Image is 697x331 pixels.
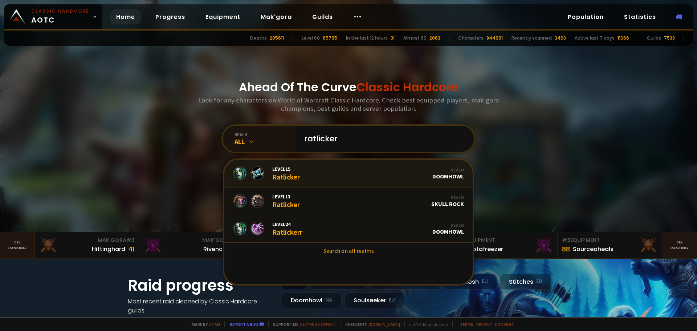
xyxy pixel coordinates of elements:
div: Sourceoheals [573,245,614,254]
small: EU [482,278,488,285]
div: Characters [458,35,484,41]
span: Level 15 [272,166,300,172]
div: Notafreezer [468,245,503,254]
div: 11066 [617,35,629,41]
small: EU [536,278,542,285]
span: AOTC [31,8,89,25]
div: Realm [432,222,464,228]
a: Statistics [618,9,662,24]
div: Realm [432,167,464,173]
div: 65795 [323,35,337,41]
h3: Look for any characters on World of Warcraft Classic Hardcore. Check best equipped players, mak'g... [195,96,502,113]
div: Mak'Gora [39,237,135,244]
a: Consent [495,322,514,327]
div: Guilds [647,35,661,41]
div: Ratlicker [272,166,300,181]
span: # 3 [126,237,135,244]
div: Almost 60 [403,35,427,41]
div: 3463 [555,35,566,41]
span: v. d752d5 - production [404,322,448,327]
div: Recently scanned [511,35,552,41]
a: Mak'Gora#3Hittinghard41 [35,232,139,258]
h1: Raid progress [128,274,273,297]
div: realm [235,132,295,137]
a: Level24RatlickerrRealmDoomhowl [224,215,473,243]
a: a fan [209,322,220,327]
a: Home [110,9,141,24]
div: Deaths [250,35,267,41]
div: Active last 7 days [575,35,615,41]
h1: Ahead Of The Curve [239,78,458,96]
a: Terms [460,322,473,327]
div: Doomhowl [282,292,342,308]
div: Mak'Gora [144,237,239,244]
a: #3Equipment88Sourceoheals [558,232,662,258]
div: Rivench [203,245,226,254]
div: Equipment [562,237,657,244]
input: Search a character... [300,126,465,152]
a: #2Equipment88Notafreezer [453,232,558,258]
div: 844991 [486,35,503,41]
a: Privacy [476,322,492,327]
a: Seeranking [662,232,697,258]
span: Checkout [341,322,400,327]
small: Classic Hardcore [31,8,89,15]
span: Level 13 [272,193,300,200]
div: Doomhowl [432,222,464,235]
div: Nek'Rosh [443,274,497,290]
div: Realm [431,195,464,200]
a: Buy me a coffee [300,322,336,327]
div: 31 [391,35,395,41]
a: Population [562,9,610,24]
div: 205611 [270,35,284,41]
div: Stitches [500,274,551,290]
div: Hittinghard [92,245,125,254]
div: Doomhowl [432,167,464,180]
a: Mak'Gora#2Rivench100 [139,232,244,258]
a: Level15RatlickerRealmDoomhowl [224,160,473,187]
a: Report a bug [230,322,258,327]
span: # 3 [562,237,570,244]
small: EU [389,296,395,304]
a: Search on all realms [224,243,473,259]
div: Level 60 [302,35,320,41]
a: Mak'gora [255,9,298,24]
a: See all progress [128,315,175,324]
div: All [235,137,295,146]
span: Made by [187,322,220,327]
a: Guilds [306,9,339,24]
span: Classic Hardcore [356,79,458,95]
span: Level 24 [272,221,302,227]
div: 7538 [664,35,675,41]
div: Soulseeker [345,292,404,308]
small: NA [325,296,333,304]
a: Classic HardcoreAOTC [4,4,102,29]
div: 41 [128,244,135,254]
div: In the last 12 hours [346,35,388,41]
a: Equipment [200,9,246,24]
a: [DOMAIN_NAME] [368,322,400,327]
div: Ratlickerr [272,221,302,237]
h4: Most recent raid cleaned by Classic Hardcore guilds [128,297,273,315]
div: 88 [562,244,570,254]
div: Skull Rock [431,195,464,207]
div: Equipment [457,237,553,244]
div: 2063 [429,35,440,41]
a: Progress [150,9,191,24]
a: Level13RatlickerRealmSkull Rock [224,187,473,215]
span: Support me, [268,322,336,327]
div: Ratlicker [272,193,300,209]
